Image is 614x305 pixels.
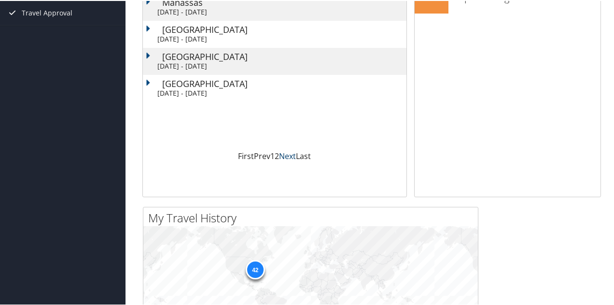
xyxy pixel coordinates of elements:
[296,150,311,160] a: Last
[162,24,406,33] div: [GEOGRAPHIC_DATA]
[157,61,402,70] div: [DATE] - [DATE]
[157,34,402,43] div: [DATE] - [DATE]
[270,150,275,160] a: 1
[275,150,279,160] a: 2
[148,209,478,225] h2: My Travel History
[245,259,265,278] div: 42
[162,78,406,87] div: [GEOGRAPHIC_DATA]
[279,150,296,160] a: Next
[254,150,270,160] a: Prev
[157,88,402,97] div: [DATE] - [DATE]
[157,7,402,15] div: [DATE] - [DATE]
[238,150,254,160] a: First
[162,51,406,60] div: [GEOGRAPHIC_DATA]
